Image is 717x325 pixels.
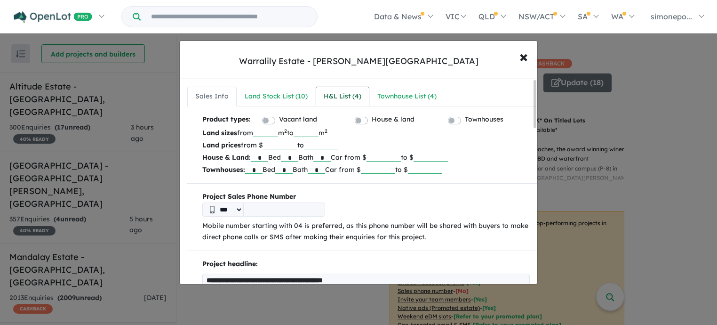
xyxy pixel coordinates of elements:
[377,91,437,102] div: Townhouse List ( 4 )
[325,128,327,134] sup: 2
[279,114,317,125] label: Vacant land
[202,220,530,243] p: Mobile number starting with 04 is preferred, as this phone number will be shared with buyers to m...
[202,259,530,270] p: Project headline:
[239,55,478,67] div: Warralily Estate - [PERSON_NAME][GEOGRAPHIC_DATA]
[202,191,530,203] b: Project Sales Phone Number
[202,163,530,176] p: Bed Bath Car from $ to $
[465,114,503,125] label: Townhouses
[519,46,528,66] span: ×
[202,151,530,163] p: Bed Bath Car from $ to $
[14,11,92,23] img: Openlot PRO Logo White
[372,114,414,125] label: House & land
[202,165,245,174] b: Townhouses:
[143,7,315,27] input: Try estate name, suburb, builder or developer
[284,128,287,134] sup: 2
[195,91,229,102] div: Sales Info
[202,141,241,149] b: Land prices
[210,206,215,213] img: Phone icon
[202,129,237,137] b: Land sizes
[202,139,530,151] p: from $ to
[245,91,308,102] div: Land Stock List ( 10 )
[202,114,251,127] b: Product types:
[202,153,251,162] b: House & Land:
[324,91,361,102] div: H&L List ( 4 )
[651,12,692,21] span: simonepo...
[202,127,530,139] p: from m to m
